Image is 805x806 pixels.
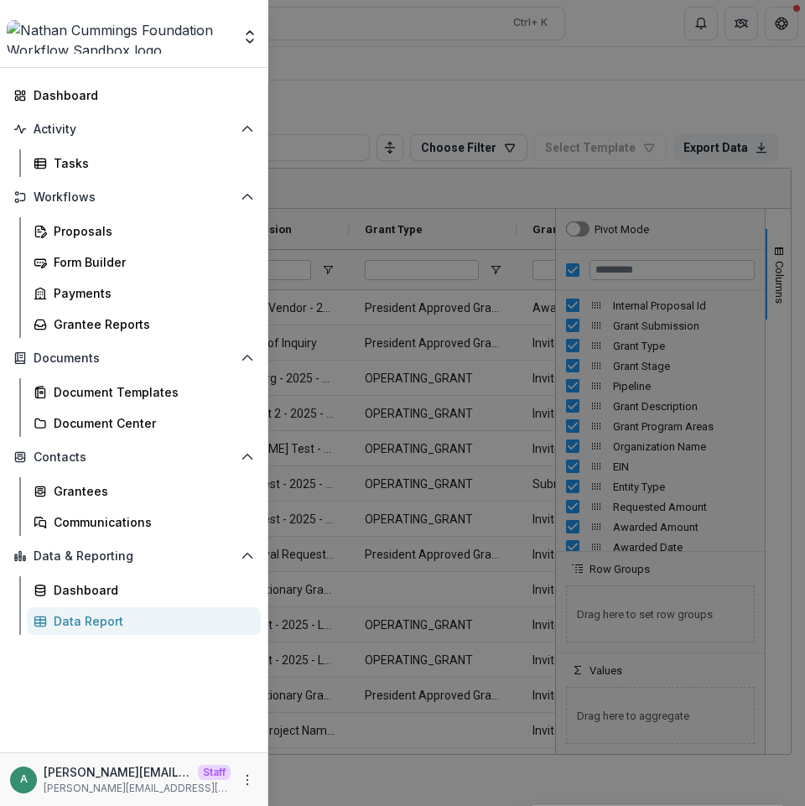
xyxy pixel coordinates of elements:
button: Open Activity [7,116,261,143]
div: Payments [54,284,247,302]
div: anveet@trytemelio.com [20,774,28,785]
div: Data Report [54,612,247,630]
p: Staff [198,765,231,780]
span: Data & Reporting [34,549,234,564]
span: Workflows [34,190,234,205]
div: Dashboard [34,86,247,104]
a: Proposals [27,217,261,245]
button: Open Documents [7,345,261,372]
div: Communications [54,513,247,531]
div: Form Builder [54,253,247,271]
img: Nathan Cummings Foundation Workflow Sandbox logo [7,20,231,54]
div: Proposals [54,222,247,240]
button: Open entity switcher [238,20,262,54]
span: Contacts [34,450,234,465]
button: Open Contacts [7,444,261,471]
a: Form Builder [27,248,261,276]
div: Document Templates [54,383,247,401]
a: Dashboard [27,576,261,604]
a: Data Report [27,607,261,635]
a: Document Templates [27,378,261,406]
div: Dashboard [54,581,247,599]
button: Open Data & Reporting [7,543,261,569]
div: Document Center [54,414,247,432]
a: Grantees [27,477,261,505]
span: Activity [34,122,234,137]
a: Document Center [27,409,261,437]
a: Tasks [27,149,261,177]
div: Tasks [54,154,247,172]
span: Documents [34,351,234,366]
a: Payments [27,279,261,307]
a: Grantee Reports [27,310,261,338]
p: [PERSON_NAME][EMAIL_ADDRESS][DOMAIN_NAME] [44,781,231,796]
a: Communications [27,508,261,536]
button: More [237,770,257,790]
a: Dashboard [7,81,261,109]
p: [PERSON_NAME][EMAIL_ADDRESS][DOMAIN_NAME] [44,763,191,781]
div: Grantees [54,482,247,500]
button: Open Workflows [7,184,261,211]
div: Grantee Reports [54,315,247,333]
